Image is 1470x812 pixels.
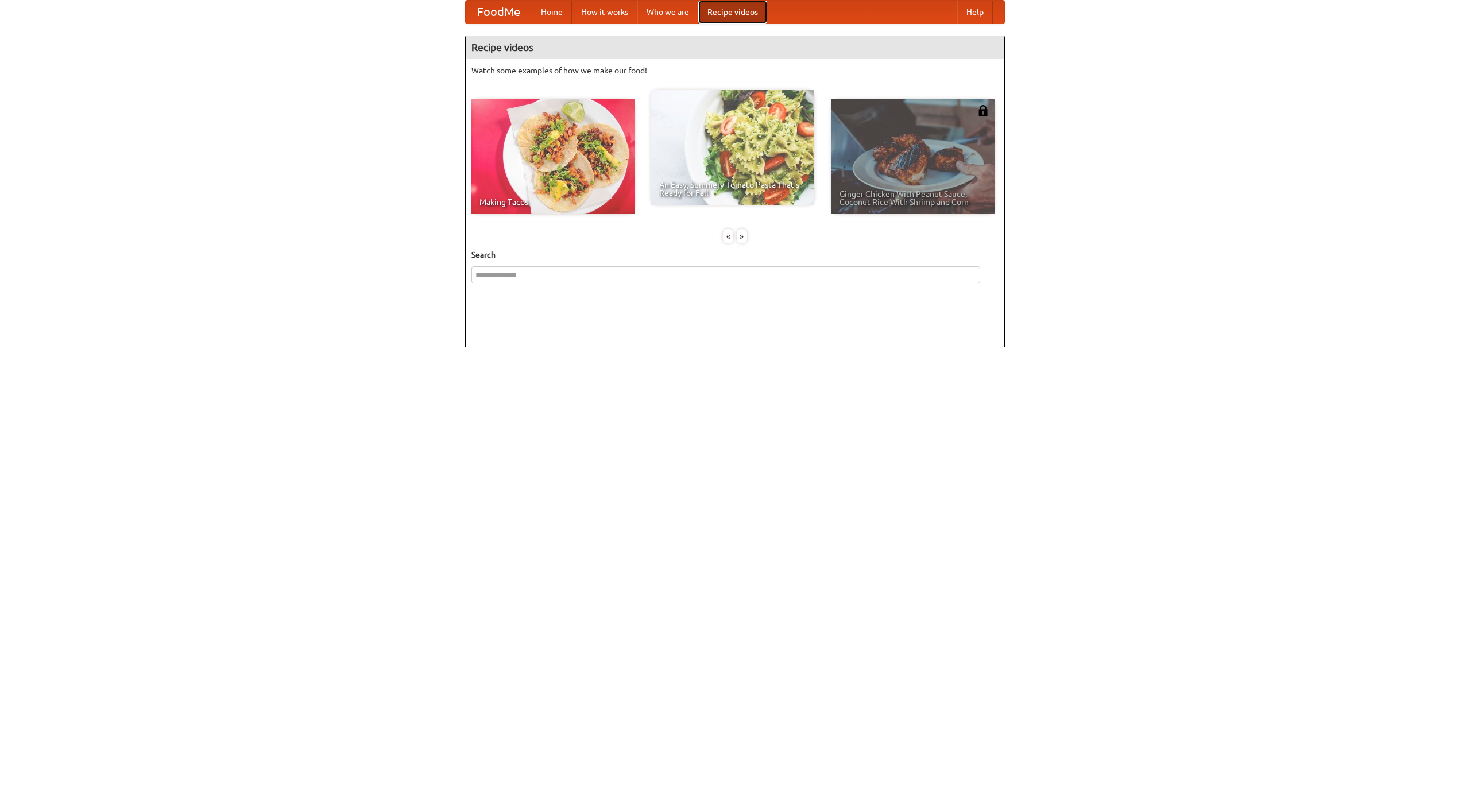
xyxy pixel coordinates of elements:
a: Making Tacos [471,99,635,214]
a: FoodMe [466,1,532,24]
h4: Recipe videos [466,36,1004,59]
span: Making Tacos [479,198,626,206]
div: « [723,229,733,243]
a: How it works [572,1,637,24]
a: Help [957,1,993,24]
a: Recipe videos [698,1,767,24]
a: An Easy, Summery Tomato Pasta That's Ready for Fall [651,90,814,205]
img: 483408.png [977,105,989,116]
h5: Search [471,249,999,261]
a: Who we are [637,1,698,24]
div: » [737,229,747,243]
span: An Easy, Summery Tomato Pasta That's Ready for Fall [659,181,806,197]
a: Home [532,1,572,24]
p: Watch some examples of how we make our food! [471,65,999,76]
